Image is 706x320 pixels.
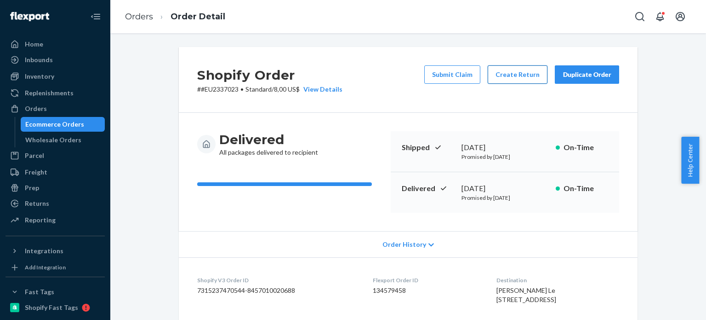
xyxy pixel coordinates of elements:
dt: Flexport Order ID [373,276,481,284]
div: Home [25,40,43,49]
div: Inventory [25,72,54,81]
a: Shopify Fast Tags [6,300,105,315]
a: Wholesale Orders [21,133,105,147]
button: Fast Tags [6,285,105,299]
a: Inbounds [6,52,105,67]
button: Duplicate Order [555,65,619,84]
div: [DATE] [461,142,548,153]
div: Reporting [25,215,56,225]
a: Freight [6,165,105,180]
div: Duplicate Order [563,70,611,79]
div: Ecommerce Orders [25,120,84,129]
div: [DATE] [461,183,548,194]
div: Add Integration [25,263,66,271]
div: Replenishments [25,88,74,98]
img: Flexport logo [10,12,49,21]
button: Integrations [6,244,105,258]
button: Open account menu [671,7,689,26]
button: Open Search Box [631,7,649,26]
p: Promised by [DATE] [461,153,548,161]
dt: Destination [496,276,619,284]
button: Create Return [488,65,547,84]
p: On-Time [564,142,608,153]
a: Order Detail [171,12,225,22]
dt: Shopify V3 Order ID [197,276,358,284]
div: Inbounds [25,55,53,64]
div: Prep [25,183,39,192]
div: Freight [25,168,47,177]
h3: Delivered [219,131,318,148]
span: Standard [245,85,272,93]
div: Wholesale Orders [25,135,81,145]
a: Replenishments [6,86,105,100]
p: Delivered [402,183,454,194]
button: Open notifications [651,7,669,26]
a: Add Integration [6,262,105,273]
button: Submit Claim [424,65,480,84]
button: Help Center [681,137,699,184]
a: Reporting [6,213,105,227]
button: View Details [300,85,342,94]
p: Promised by [DATE] [461,194,548,202]
a: Returns [6,196,105,211]
a: Orders [125,12,153,22]
div: Returns [25,199,49,208]
a: Parcel [6,148,105,163]
h2: Shopify Order [197,65,342,85]
div: Integrations [25,246,63,256]
div: Fast Tags [25,287,54,297]
div: Orders [25,104,47,113]
a: Orders [6,101,105,116]
p: Shipped [402,142,454,153]
span: Order History [382,240,426,249]
a: Prep [6,180,105,195]
div: All packages delivered to recipient [219,131,318,157]
dd: 7315237470544-8457010020688 [197,286,358,295]
button: Close Navigation [86,7,105,26]
dd: 134579458 [373,286,481,295]
a: Inventory [6,69,105,84]
a: Ecommerce Orders [21,117,105,132]
div: Parcel [25,151,44,160]
p: # #EU2337023 / 8,00 US$ [197,85,342,94]
a: Home [6,37,105,52]
div: Shopify Fast Tags [25,303,78,312]
span: [PERSON_NAME] Le [STREET_ADDRESS] [496,286,556,303]
ol: breadcrumbs [118,3,233,30]
p: On-Time [564,183,608,194]
span: • [240,85,244,93]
